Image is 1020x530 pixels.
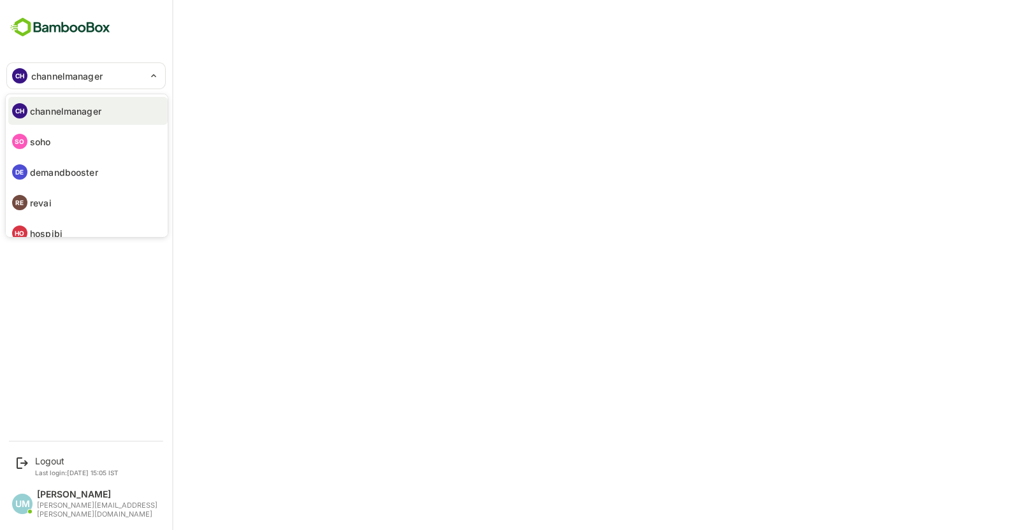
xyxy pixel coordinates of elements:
p: hospibi [30,227,62,240]
div: RE [12,195,27,210]
p: soho [30,135,51,148]
div: SO [12,134,27,149]
p: demandbooster [30,166,98,179]
p: channelmanager [30,104,101,118]
div: DE [12,164,27,180]
div: CH [12,103,27,118]
div: HO [12,226,27,241]
p: revai [30,196,52,210]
